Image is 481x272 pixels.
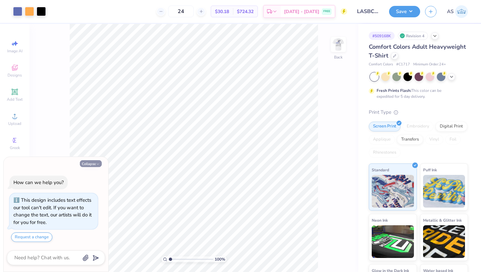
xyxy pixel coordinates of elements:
[7,97,23,102] span: Add Text
[369,109,468,116] div: Print Type
[389,6,420,17] button: Save
[369,135,395,144] div: Applique
[423,225,465,258] img: Metallic & Glitter Ink
[8,73,22,78] span: Designs
[10,145,20,150] span: Greek
[372,217,388,224] span: Neon Ink
[423,166,437,173] span: Puff Ink
[323,9,330,14] span: FREE
[447,5,468,18] a: AS
[447,8,454,15] span: AS
[11,232,52,242] button: Request a change
[377,88,457,99] div: This color can be expedited for 5 day delivery.
[396,62,410,67] span: # C1717
[369,62,393,67] span: Comfort Colors
[455,5,468,18] img: Ashutosh Sharma
[369,122,401,131] div: Screen Print
[377,88,411,93] strong: Fresh Prints Flash:
[369,43,466,59] span: Comfort Colors Adult Heavyweight T-Shirt
[215,256,225,262] span: 100 %
[80,160,102,167] button: Collapse
[332,38,345,51] img: Back
[398,32,428,40] div: Revision 4
[423,217,462,224] span: Metallic & Glitter Ink
[215,8,229,15] span: $30.18
[352,5,384,18] input: Untitled Design
[13,197,92,226] div: This design includes text effects our tool can't edit. If you want to change the text, our artist...
[413,62,446,67] span: Minimum Order: 24 +
[372,225,414,258] img: Neon Ink
[423,175,465,208] img: Puff Ink
[284,8,319,15] span: [DATE] - [DATE]
[372,175,414,208] img: Standard
[369,148,401,158] div: Rhinestones
[369,32,395,40] div: # 509168K
[402,122,434,131] div: Embroidery
[397,135,423,144] div: Transfers
[425,135,443,144] div: Vinyl
[445,135,461,144] div: Foil
[436,122,467,131] div: Digital Print
[168,6,194,17] input: – –
[8,121,21,126] span: Upload
[7,48,23,54] span: Image AI
[13,179,64,186] div: How can we help you?
[334,54,343,60] div: Back
[237,8,254,15] span: $724.32
[372,166,389,173] span: Standard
